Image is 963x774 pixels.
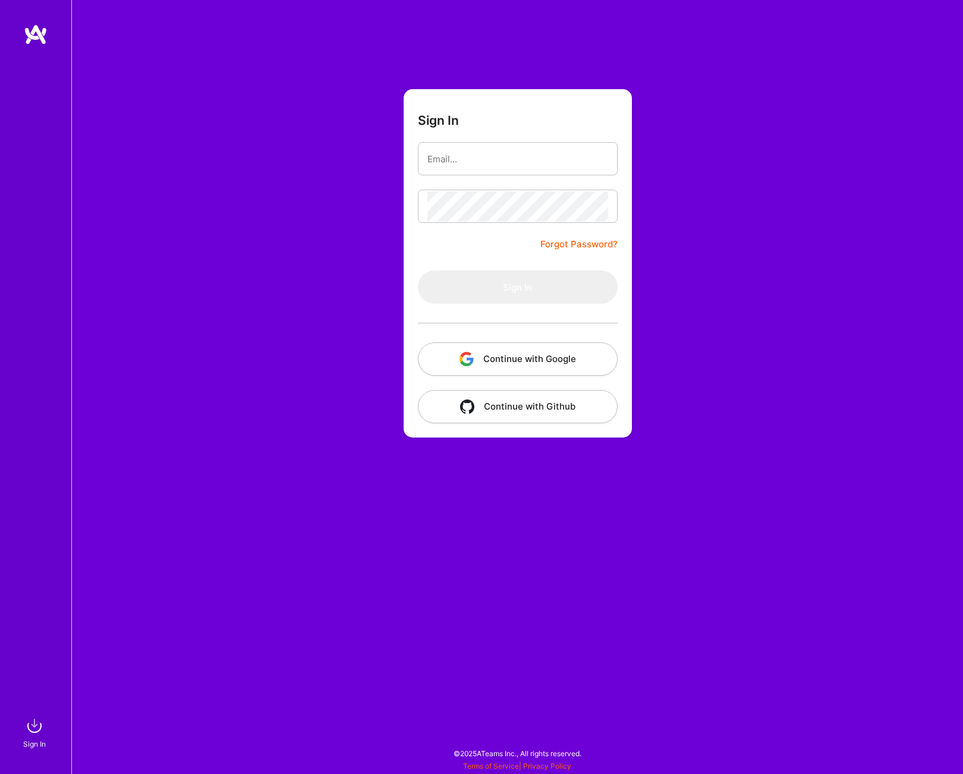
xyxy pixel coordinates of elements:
[540,237,618,251] a: Forgot Password?
[24,24,48,45] img: logo
[418,113,459,128] h3: Sign In
[463,762,571,770] span: |
[23,738,46,750] div: Sign In
[418,390,618,423] button: Continue with Github
[418,342,618,376] button: Continue with Google
[523,762,571,770] a: Privacy Policy
[460,352,474,366] img: icon
[71,738,963,768] div: © 2025 ATeams Inc., All rights reserved.
[460,399,474,414] img: icon
[23,714,46,738] img: sign in
[25,714,46,750] a: sign inSign In
[463,762,519,770] a: Terms of Service
[418,270,618,304] button: Sign In
[427,144,608,174] input: Email...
